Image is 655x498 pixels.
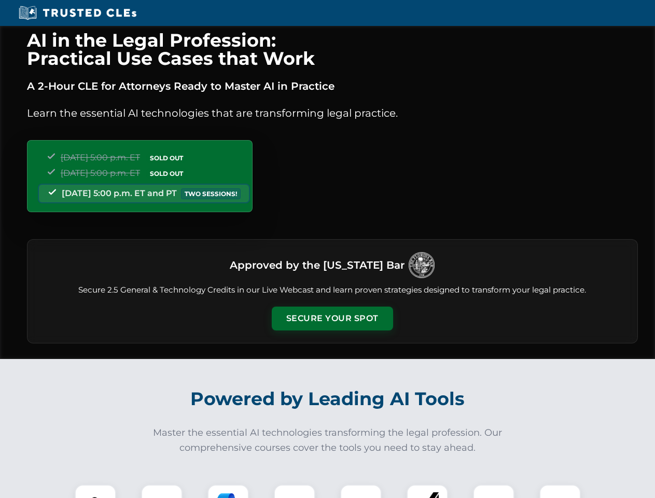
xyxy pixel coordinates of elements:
button: Secure Your Spot [272,307,393,330]
h3: Approved by the [US_STATE] Bar [230,256,405,274]
p: Secure 2.5 General & Technology Credits in our Live Webcast and learn proven strategies designed ... [40,284,625,296]
p: Learn the essential AI technologies that are transforming legal practice. [27,105,638,121]
span: [DATE] 5:00 p.m. ET [61,168,140,178]
h2: Powered by Leading AI Tools [40,381,615,417]
h1: AI in the Legal Profession: Practical Use Cases that Work [27,31,638,67]
p: A 2-Hour CLE for Attorneys Ready to Master AI in Practice [27,78,638,94]
img: Logo [409,252,435,278]
span: [DATE] 5:00 p.m. ET [61,153,140,162]
img: Trusted CLEs [16,5,140,21]
p: Master the essential AI technologies transforming the legal profession. Our comprehensive courses... [146,425,509,455]
span: SOLD OUT [146,168,187,179]
span: SOLD OUT [146,153,187,163]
